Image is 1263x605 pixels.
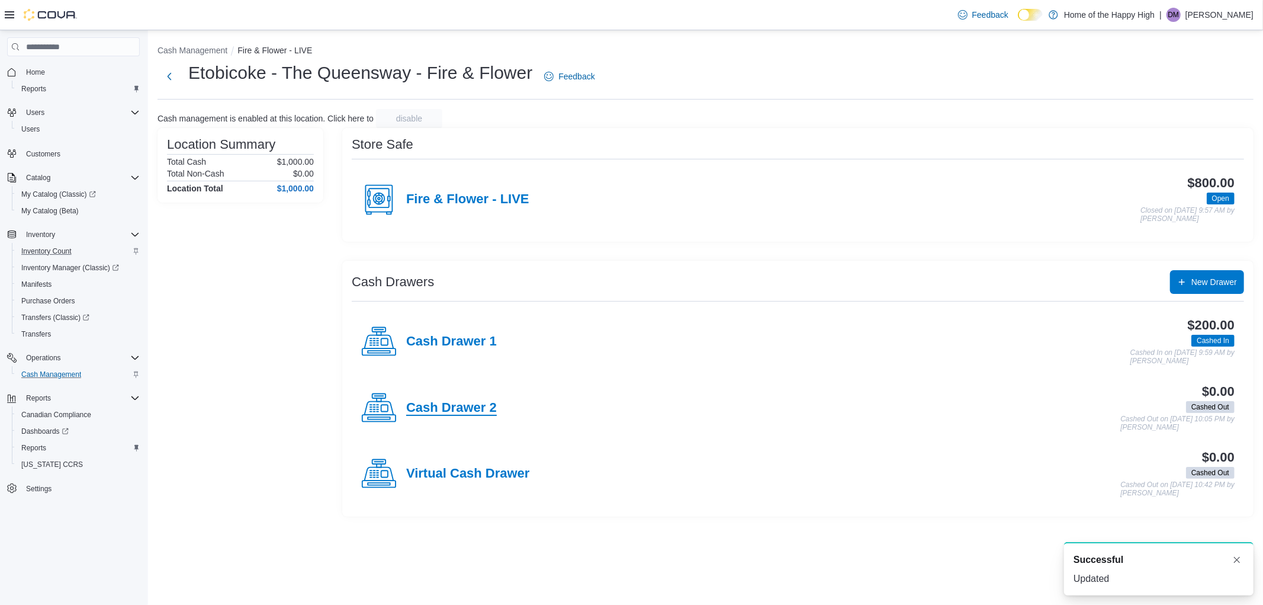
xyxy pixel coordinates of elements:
a: My Catalog (Classic) [12,186,144,203]
a: Canadian Compliance [17,408,96,422]
span: Cashed Out [1186,467,1235,479]
p: Cashed Out on [DATE] 10:05 PM by [PERSON_NAME] [1120,415,1235,431]
button: Catalog [21,171,55,185]
button: Inventory [2,226,144,243]
button: Cash Management [158,46,227,55]
button: disable [376,109,442,128]
span: Cashed In [1197,335,1229,346]
span: Reports [17,82,140,96]
span: Cashed Out [1191,402,1229,412]
p: Home of the Happy High [1064,8,1155,22]
a: Transfers (Classic) [17,310,94,325]
span: My Catalog (Beta) [17,204,140,218]
span: Home [26,68,45,77]
span: Washington CCRS [17,457,140,472]
p: $0.00 [293,169,314,178]
span: Inventory [26,230,55,239]
button: New Drawer [1170,270,1244,294]
span: Canadian Compliance [21,410,91,420]
span: Catalog [26,173,50,183]
span: Dashboards [17,424,140,438]
h3: $0.00 [1202,385,1235,399]
p: Cashed Out on [DATE] 10:42 PM by [PERSON_NAME] [1120,481,1235,497]
a: Inventory Manager (Classic) [12,260,144,276]
h6: Total Cash [167,157,206,167]
a: Dashboards [17,424,73,438]
button: Dismiss toast [1230,553,1244,567]
h3: $0.00 [1202,450,1235,465]
a: Customers [21,147,65,161]
a: Inventory Manager (Classic) [17,261,124,275]
a: Reports [17,82,51,96]
a: Dashboards [12,423,144,440]
h3: Location Summary [167,137,275,152]
h4: Cash Drawer 2 [406,401,497,416]
button: Users [21,105,49,120]
h4: Virtual Cash Drawer [406,466,530,482]
a: Reports [17,441,51,455]
a: Manifests [17,277,56,292]
span: Inventory Count [17,244,140,258]
span: Reports [26,393,51,403]
span: Feedback [972,9,1008,21]
span: Inventory Manager (Classic) [17,261,140,275]
a: Purchase Orders [17,294,80,308]
p: Closed on [DATE] 9:57 AM by [PERSON_NAME] [1140,207,1235,223]
span: Inventory Manager (Classic) [21,263,119,273]
button: Fire & Flower - LIVE [237,46,312,55]
a: Transfers (Classic) [12,309,144,326]
button: Purchase Orders [12,293,144,309]
span: Settings [21,481,140,496]
span: My Catalog (Classic) [17,187,140,201]
button: Operations [2,350,144,366]
button: Home [2,63,144,81]
button: Canadian Compliance [12,406,144,423]
span: Users [21,124,40,134]
span: Operations [21,351,140,365]
button: Reports [2,390,144,406]
a: [US_STATE] CCRS [17,457,88,472]
p: | [1159,8,1162,22]
span: Home [21,65,140,79]
button: Catalog [2,169,144,186]
p: Cash management is enabled at this location. Click here to [158,114,374,123]
button: [US_STATE] CCRS [12,456,144,473]
a: Feedback [953,3,1013,27]
span: Reports [21,84,46,94]
span: Cash Management [17,367,140,382]
span: DM [1168,8,1180,22]
h3: Store Safe [352,137,413,152]
a: My Catalog (Beta) [17,204,83,218]
span: My Catalog (Classic) [21,190,96,199]
h6: Total Non-Cash [167,169,224,178]
span: Purchase Orders [17,294,140,308]
h1: Etobicoke - The Queensway - Fire & Flower [188,61,532,85]
span: Transfers [17,327,140,341]
img: Cova [24,9,77,21]
span: My Catalog (Beta) [21,206,79,216]
span: Operations [26,353,61,363]
span: Transfers (Classic) [21,313,89,322]
span: Catalog [21,171,140,185]
a: Home [21,65,50,79]
h4: Location Total [167,184,223,193]
span: Manifests [17,277,140,292]
span: [US_STATE] CCRS [21,460,83,469]
button: Inventory [21,228,60,242]
div: Davide Medina [1166,8,1181,22]
h3: Cash Drawers [352,275,434,289]
button: Inventory Count [12,243,144,260]
h3: $800.00 [1188,176,1235,190]
span: Reports [21,443,46,453]
a: Settings [21,482,56,496]
span: Cashed Out [1186,401,1235,413]
span: Users [17,122,140,136]
a: Users [17,122,44,136]
h4: Cash Drawer 1 [406,334,497,350]
span: Settings [26,484,52,494]
span: Canadian Compliance [17,408,140,422]
div: Updated [1074,572,1244,586]
p: [PERSON_NAME] [1185,8,1254,22]
span: Reports [17,441,140,455]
